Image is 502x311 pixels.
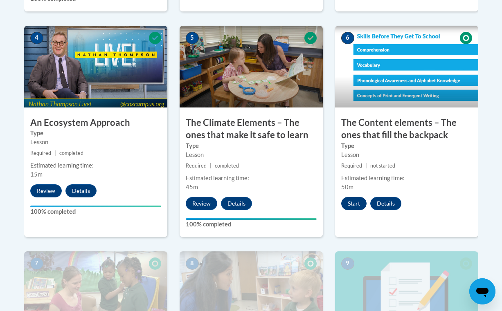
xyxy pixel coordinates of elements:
label: 100% completed [186,220,317,229]
button: Details [370,197,401,210]
label: Type [30,129,161,138]
span: | [54,150,56,156]
label: Type [341,141,472,150]
div: Your progress [186,218,317,220]
h3: An Ecosystem Approach [24,116,167,129]
div: Lesson [341,150,472,159]
span: 5 [186,32,199,44]
div: Estimated learning time: [186,174,317,183]
button: Review [186,197,217,210]
div: Lesson [186,150,317,159]
span: 45m [186,183,198,190]
span: 50m [341,183,353,190]
img: Course Image [335,26,478,107]
h3: The Content elements – The ones that fill the backpack [335,116,478,142]
span: 9 [341,257,354,270]
button: Start [341,197,367,210]
span: Required [186,163,207,169]
span: 4 [30,32,43,44]
span: completed [215,163,239,169]
button: Review [30,184,62,197]
span: not started [370,163,395,169]
span: 7 [30,257,43,270]
button: Details [65,184,97,197]
div: Your progress [30,206,161,207]
button: Details [221,197,252,210]
span: completed [59,150,83,156]
span: Required [30,150,51,156]
span: Required [341,163,362,169]
span: 15m [30,171,43,178]
div: Lesson [30,138,161,147]
span: 8 [186,257,199,270]
div: Estimated learning time: [30,161,161,170]
span: 6 [341,32,354,44]
div: Estimated learning time: [341,174,472,183]
img: Course Image [180,26,323,107]
h3: The Climate Elements – The ones that make it safe to learn [180,116,323,142]
label: 100% completed [30,207,161,216]
img: Course Image [24,26,167,107]
label: Type [186,141,317,150]
span: | [365,163,367,169]
iframe: Button to launch messaging window [469,278,495,304]
span: | [210,163,212,169]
